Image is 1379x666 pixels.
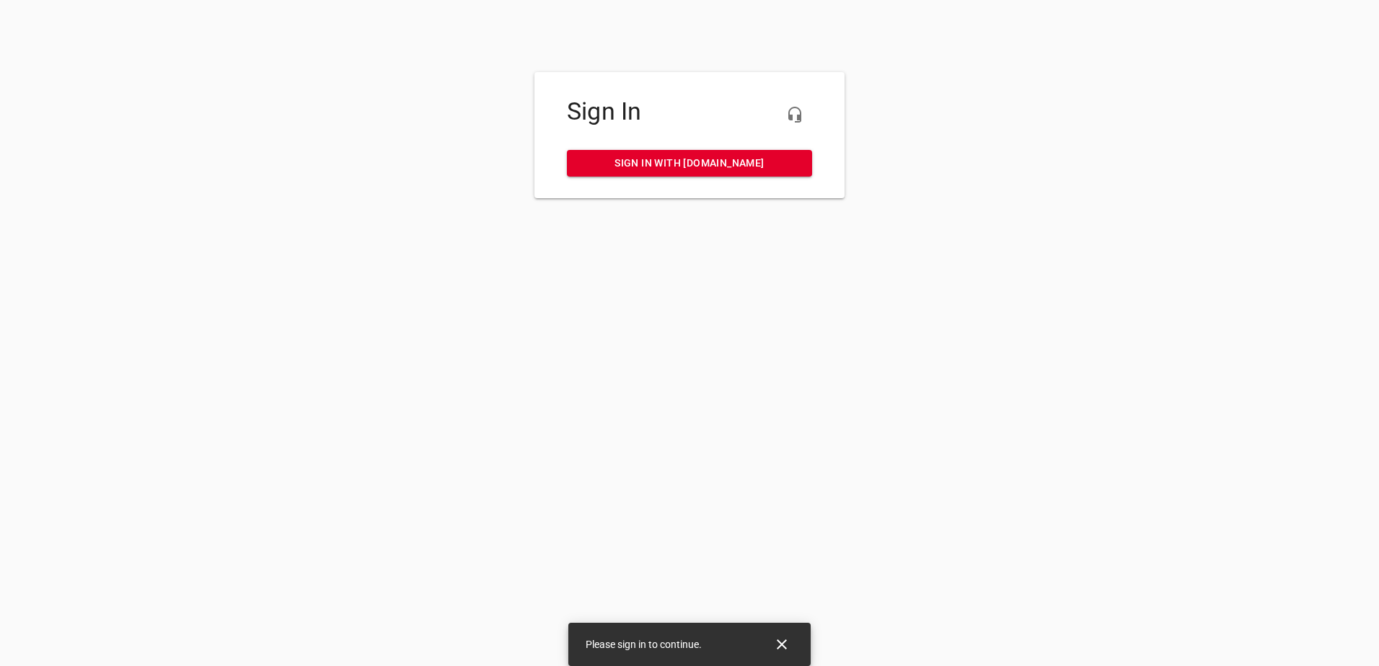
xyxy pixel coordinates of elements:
[578,154,801,172] span: Sign in with [DOMAIN_NAME]
[567,97,812,126] h4: Sign In
[586,639,702,650] span: Please sign in to continue.
[567,150,812,177] a: Sign in with [DOMAIN_NAME]
[765,627,799,662] button: Close
[777,97,812,132] button: Live Chat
